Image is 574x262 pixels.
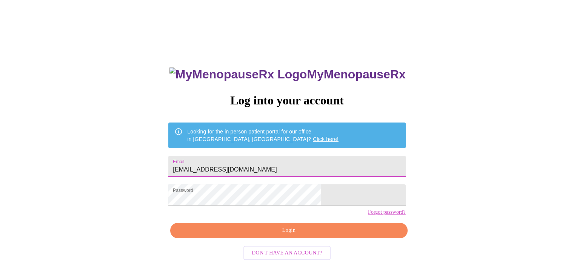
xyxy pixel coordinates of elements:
[170,223,407,238] button: Login
[169,67,406,81] h3: MyMenopauseRx
[168,93,405,107] h3: Log into your account
[169,67,307,81] img: MyMenopauseRx Logo
[179,226,399,235] span: Login
[252,248,322,258] span: Don't have an account?
[242,249,332,255] a: Don't have an account?
[368,209,406,215] a: Forgot password?
[243,246,331,260] button: Don't have an account?
[313,136,339,142] a: Click here!
[187,125,339,146] div: Looking for the in person patient portal for our office in [GEOGRAPHIC_DATA], [GEOGRAPHIC_DATA]?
